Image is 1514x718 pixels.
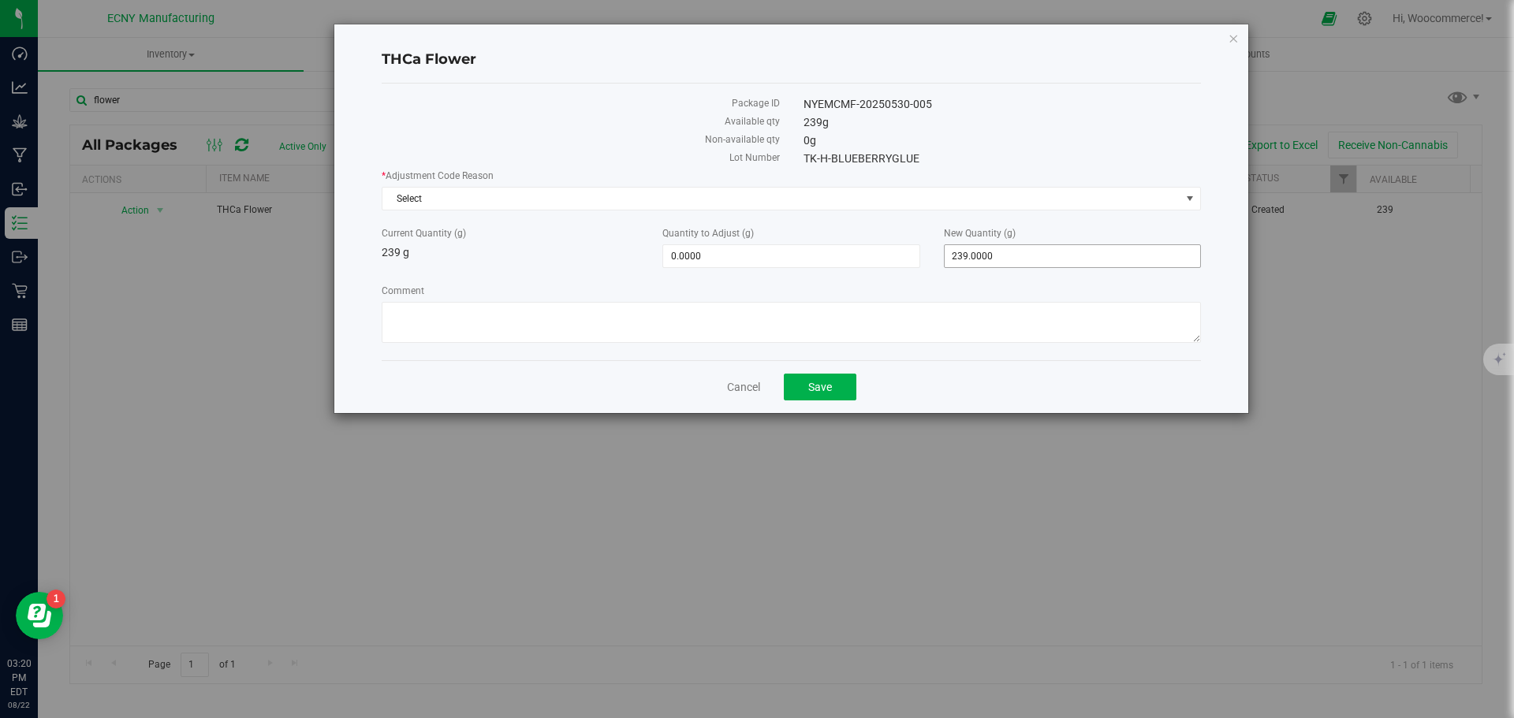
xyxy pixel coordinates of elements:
[804,116,829,128] span: 239
[663,245,919,267] input: 0.0000
[382,50,1201,70] h4: THCa Flower
[382,226,639,240] label: Current Quantity (g)
[382,246,409,259] span: 239 g
[784,374,856,400] button: Save
[810,134,816,147] span: g
[47,590,65,608] iframe: Resource center unread badge
[382,169,1201,183] label: Adjustment Code Reason
[822,116,829,128] span: g
[382,132,780,147] label: Non-available qty
[945,245,1200,267] input: 239.0000
[382,96,780,110] label: Package ID
[16,592,63,639] iframe: Resource center
[382,114,780,128] label: Available qty
[808,381,832,393] span: Save
[727,379,760,395] a: Cancel
[804,134,816,147] span: 0
[662,226,919,240] label: Quantity to Adjust (g)
[944,226,1201,240] label: New Quantity (g)
[792,151,1214,167] div: TK-H-BLUEBERRYGLUE
[382,188,1180,210] span: Select
[382,151,780,165] label: Lot Number
[792,96,1214,113] div: NYEMCMF-20250530-005
[382,284,1201,298] label: Comment
[1180,188,1200,210] span: select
